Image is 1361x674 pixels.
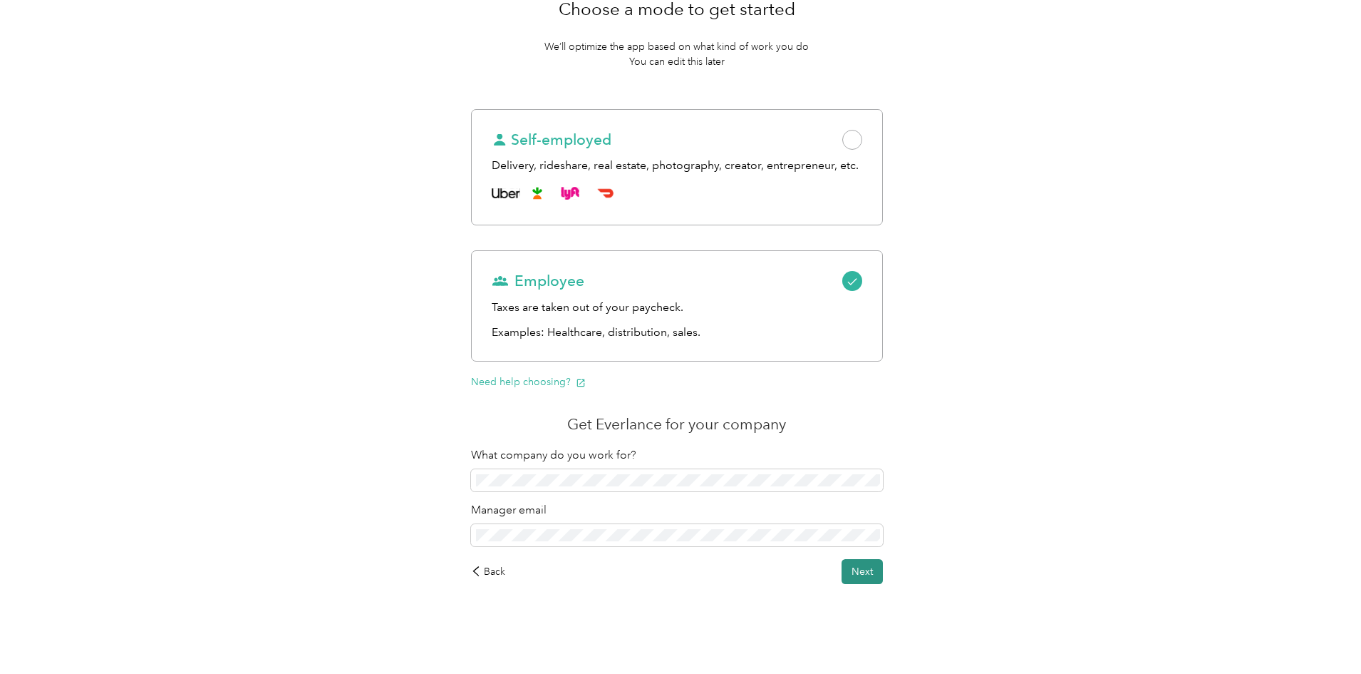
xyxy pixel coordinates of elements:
[544,39,809,54] p: We’ll optimize the app based on what kind of work you do
[629,54,725,69] p: You can edit this later
[492,130,611,150] span: Self-employed
[471,374,586,389] button: Need help choosing?
[471,503,547,517] span: Manager email
[492,324,861,342] p: Examples: Healthcare, distribution, sales.
[492,271,584,291] span: Employee
[842,559,883,584] button: Next
[492,299,861,317] div: Taxes are taken out of your paycheck.
[492,157,861,175] div: Delivery, rideshare, real estate, photography, creator, entrepreneur, etc.
[471,414,882,434] p: Get Everlance for your company
[471,448,636,462] span: What company do you work for?
[471,564,505,579] div: Back
[1281,594,1361,674] iframe: Everlance-gr Chat Button Frame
